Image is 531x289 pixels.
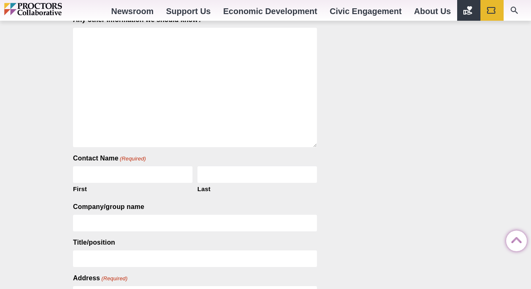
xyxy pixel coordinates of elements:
label: First [73,183,192,194]
span: (Required) [119,155,146,163]
legend: Address [73,274,127,283]
label: Title/position [73,238,115,247]
legend: Contact Name [73,154,146,163]
a: Back to Top [506,231,523,248]
img: Proctors logo [4,3,97,15]
label: Last [197,183,317,194]
label: Company/group name [73,202,144,211]
span: (Required) [101,275,128,282]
